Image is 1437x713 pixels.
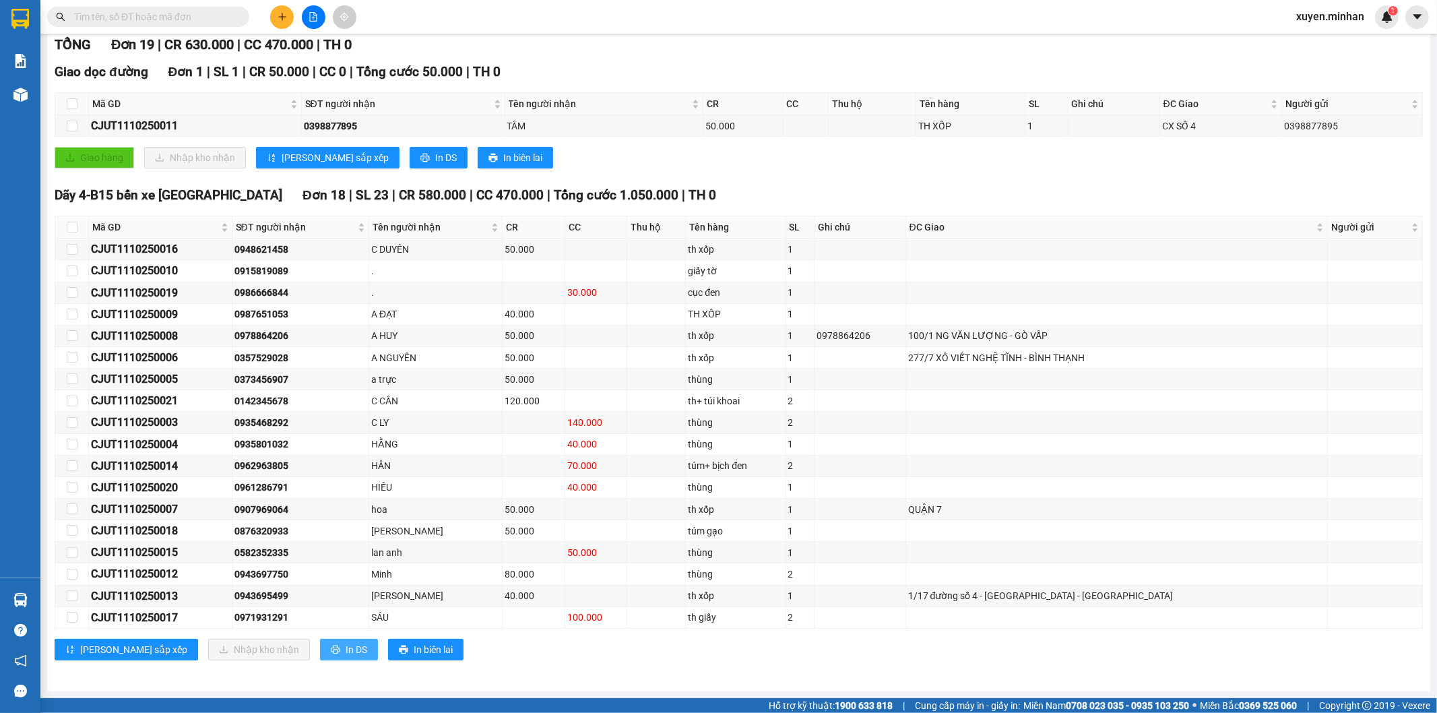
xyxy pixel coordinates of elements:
[688,350,783,365] div: th xốp
[371,545,501,560] div: lan anh
[89,325,232,347] td: CJUT1110250008
[89,477,232,499] td: CJUT1110250020
[91,241,230,257] div: CJUT1110250016
[788,458,812,473] div: 2
[369,369,503,390] td: a trực
[788,545,812,560] div: 1
[788,263,812,278] div: 1
[505,567,562,582] div: 80.000
[267,153,276,164] span: sort-ascending
[371,588,501,603] div: [PERSON_NAME]
[89,456,232,477] td: CJUT1110250014
[234,588,366,603] div: 0943695499
[476,187,544,203] span: CC 470.000
[91,544,230,561] div: CJUT1110250015
[503,216,565,239] th: CR
[91,588,230,604] div: CJUT1110250013
[232,434,369,456] td: 0935801032
[234,285,366,300] div: 0986666844
[505,242,562,257] div: 50.000
[244,36,313,53] span: CC 470.000
[371,285,501,300] div: .
[703,93,783,115] th: CR
[11,9,29,29] img: logo-vxr
[234,545,366,560] div: 0582352335
[414,642,453,657] span: In biên lai
[371,502,501,517] div: hoa
[371,350,501,365] div: A NGUYÊN
[547,187,550,203] span: |
[567,458,625,473] div: 70.000
[92,220,218,235] span: Mã GD
[908,328,1325,343] div: 100/1 NG VĂN LƯỢNG - GÒ VẤP
[91,117,299,134] div: CJUT1110250011
[908,588,1325,603] div: 1/17 đường số 4 - [GEOGRAPHIC_DATA] - [GEOGRAPHIC_DATA]
[788,437,812,452] div: 1
[234,394,366,408] div: 0142345678
[908,350,1325,365] div: 277/7 XÔ VIẾT NGHỆ TĨNH - BÌNH THẠNH
[369,520,503,542] td: KIM THÀNH
[234,415,366,430] div: 0935468292
[304,119,503,133] div: 0398877895
[371,480,501,495] div: HIẾU
[1192,703,1196,708] span: ⚪️
[91,479,230,496] div: CJUT1110250020
[788,610,812,625] div: 2
[89,499,232,520] td: CJUT1110250007
[232,456,369,477] td: 0962963805
[371,437,501,452] div: HẰNG
[505,588,562,603] div: 40.000
[918,119,1023,133] div: TH XỐP
[91,522,230,539] div: CJUT1110250018
[232,520,369,542] td: 0876320933
[234,350,366,365] div: 0357529028
[234,610,366,625] div: 0971931291
[369,412,503,433] td: C LY
[369,347,503,369] td: A NGUYÊN
[144,147,246,168] button: downloadNhập kho nhận
[319,64,346,80] span: CC 0
[1285,96,1409,111] span: Người gửi
[232,412,369,433] td: 0935468292
[478,147,553,168] button: printerIn biên lai
[89,586,232,607] td: CJUT1110250013
[89,260,232,282] td: CJUT1110250010
[1405,5,1429,29] button: caret-down
[788,588,812,603] div: 1
[788,502,812,517] div: 1
[249,64,309,80] span: CR 50.000
[111,36,154,53] span: Đơn 19
[234,502,366,517] div: 0907969064
[505,350,562,365] div: 50.000
[392,187,395,203] span: |
[788,307,812,321] div: 1
[89,563,232,585] td: CJUT1110250012
[505,372,562,387] div: 50.000
[91,262,230,279] div: CJUT1110250010
[232,369,369,390] td: 0373456907
[369,607,503,629] td: SÁU
[788,328,812,343] div: 1
[232,607,369,629] td: 0971931291
[91,565,230,582] div: CJUT1110250012
[815,216,906,239] th: Ghi chú
[567,437,625,452] div: 40.000
[1285,8,1375,25] span: xuyen.minhan
[232,239,369,260] td: 0948621458
[89,282,232,304] td: CJUT1110250019
[688,372,783,387] div: thùng
[302,115,505,137] td: 0398877895
[909,220,1314,235] span: ĐC Giao
[788,394,812,408] div: 2
[270,5,294,29] button: plus
[208,639,310,660] button: downloadNhập kho nhận
[627,216,686,239] th: Thu hộ
[1362,701,1372,710] span: copyright
[234,458,366,473] div: 0962963805
[371,307,501,321] div: A ĐẠT
[371,394,501,408] div: C CẦN
[369,586,503,607] td: quốc dũng
[243,64,246,80] span: |
[232,586,369,607] td: 0943695499
[234,372,366,387] div: 0373456907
